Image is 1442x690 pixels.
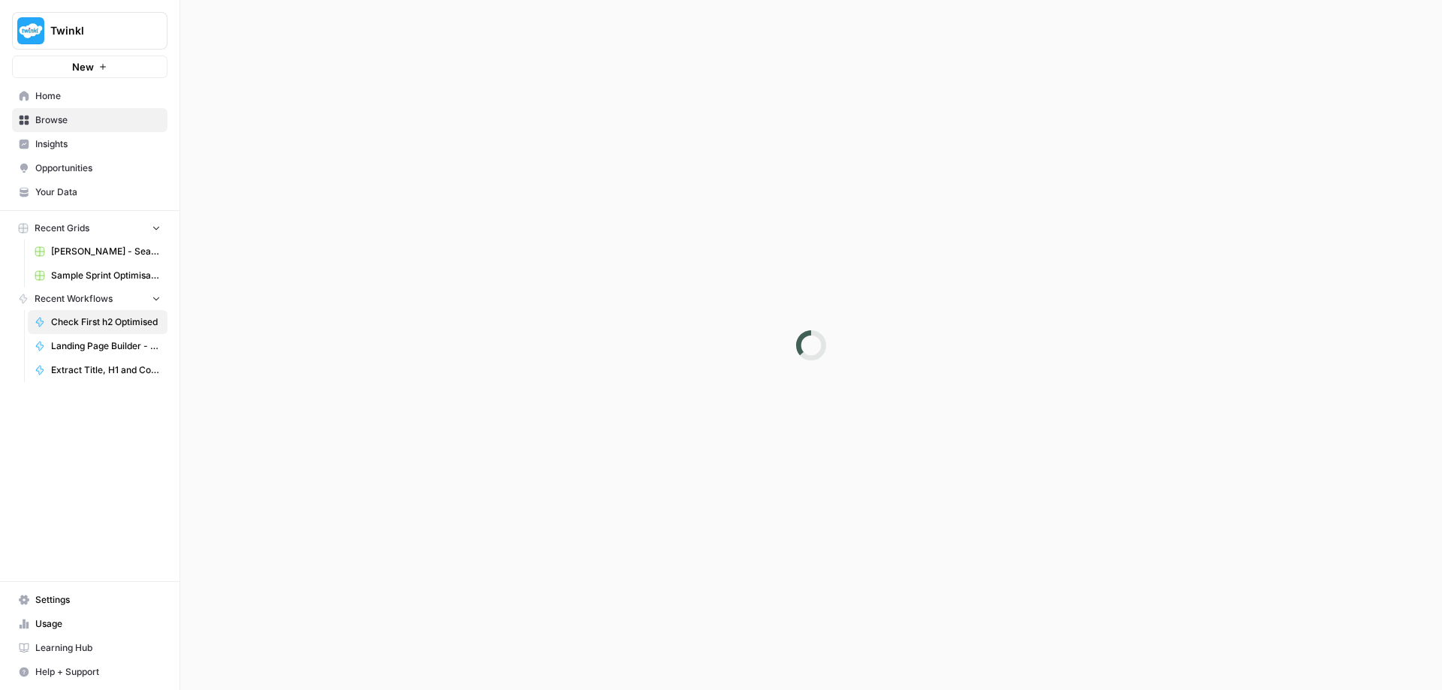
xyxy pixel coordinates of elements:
[51,339,161,353] span: Landing Page Builder - Alt 1
[44,87,56,99] img: tab_domain_overview_orange.svg
[35,89,161,103] span: Home
[24,24,36,36] img: logo_orange.svg
[72,59,94,74] span: New
[168,89,248,98] div: Keywords by Traffic
[28,264,167,288] a: Sample Sprint Optimisations Check
[39,39,165,51] div: Domain: [DOMAIN_NAME]
[17,17,44,44] img: Twinkl Logo
[12,217,167,240] button: Recent Grids
[35,292,113,306] span: Recent Workflows
[12,56,167,78] button: New
[35,221,89,235] span: Recent Grids
[12,588,167,612] a: Settings
[12,12,167,50] button: Workspace: Twinkl
[12,660,167,684] button: Help + Support
[24,39,36,51] img: website_grey.svg
[50,23,141,38] span: Twinkl
[12,180,167,204] a: Your Data
[12,612,167,636] a: Usage
[28,310,167,334] a: Check First h2 Optimised
[35,185,161,199] span: Your Data
[12,84,167,108] a: Home
[28,358,167,382] a: Extract Title, H1 and Copy
[51,315,161,329] span: Check First h2 Optimised
[28,240,167,264] a: [PERSON_NAME] - Search and list top 3 Grid
[51,269,161,282] span: Sample Sprint Optimisations Check
[51,363,161,377] span: Extract Title, H1 and Copy
[28,334,167,358] a: Landing Page Builder - Alt 1
[35,113,161,127] span: Browse
[12,288,167,310] button: Recent Workflows
[35,641,161,655] span: Learning Hub
[42,24,74,36] div: v 4.0.25
[51,245,161,258] span: [PERSON_NAME] - Search and list top 3 Grid
[12,108,167,132] a: Browse
[60,89,134,98] div: Domain Overview
[35,593,161,607] span: Settings
[35,161,161,175] span: Opportunities
[12,156,167,180] a: Opportunities
[152,87,164,99] img: tab_keywords_by_traffic_grey.svg
[12,132,167,156] a: Insights
[12,636,167,660] a: Learning Hub
[35,137,161,151] span: Insights
[35,617,161,631] span: Usage
[35,665,161,679] span: Help + Support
